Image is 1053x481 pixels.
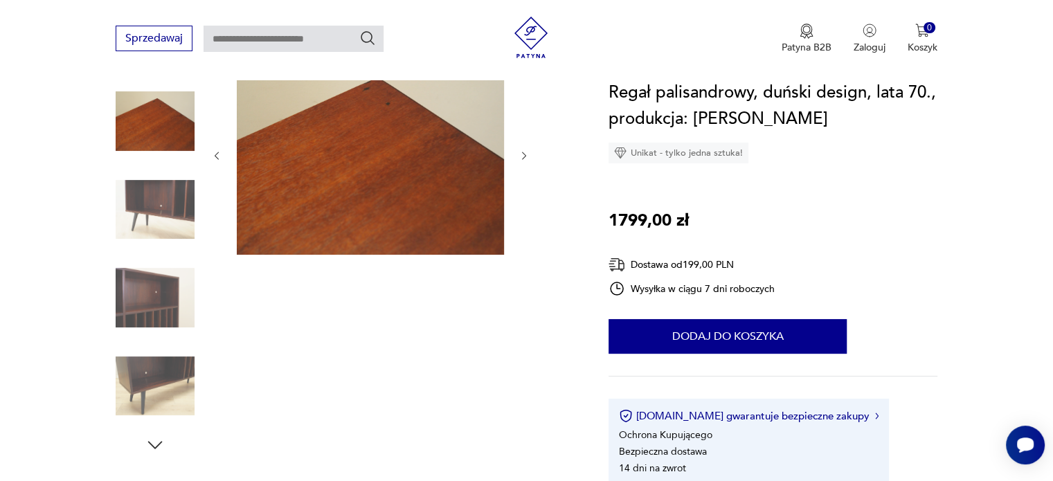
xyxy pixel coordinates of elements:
[609,256,625,273] img: Ikona dostawy
[875,412,879,419] img: Ikona strzałki w prawo
[915,24,929,37] img: Ikona koszyka
[237,54,504,255] img: Zdjęcie produktu Regał palisandrowy, duński design, lata 70., produkcja: Dania
[782,24,831,54] a: Ikona medaluPatyna B2B
[609,80,937,132] h1: Regał palisandrowy, duński design, lata 70., produkcja: [PERSON_NAME]
[609,208,689,234] p: 1799,00 zł
[609,319,847,354] button: Dodaj do koszyka
[619,462,686,475] li: 14 dni na zwrot
[800,24,813,39] img: Ikona medalu
[619,445,707,458] li: Bezpieczna dostawa
[116,347,195,426] img: Zdjęcie produktu Regał palisandrowy, duński design, lata 70., produkcja: Dania
[854,41,885,54] p: Zaloguj
[116,35,192,44] a: Sprzedawaj
[619,409,633,423] img: Ikona certyfikatu
[609,143,748,163] div: Unikat - tylko jedna sztuka!
[614,147,627,159] img: Ikona diamentu
[908,24,937,54] button: 0Koszyk
[116,82,195,161] img: Zdjęcie produktu Regał palisandrowy, duński design, lata 70., produkcja: Dania
[924,22,935,34] div: 0
[1006,426,1045,464] iframe: Smartsupp widget button
[116,170,195,249] img: Zdjęcie produktu Regał palisandrowy, duński design, lata 70., produkcja: Dania
[609,280,775,297] div: Wysyłka w ciągu 7 dni roboczych
[863,24,876,37] img: Ikonka użytkownika
[908,41,937,54] p: Koszyk
[116,26,192,51] button: Sprzedawaj
[619,409,879,423] button: [DOMAIN_NAME] gwarantuje bezpieczne zakupy
[116,258,195,337] img: Zdjęcie produktu Regał palisandrowy, duński design, lata 70., produkcja: Dania
[510,17,552,58] img: Patyna - sklep z meblami i dekoracjami vintage
[619,428,712,442] li: Ochrona Kupującego
[854,24,885,54] button: Zaloguj
[359,30,376,46] button: Szukaj
[782,41,831,54] p: Patyna B2B
[782,24,831,54] button: Patyna B2B
[609,256,775,273] div: Dostawa od 199,00 PLN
